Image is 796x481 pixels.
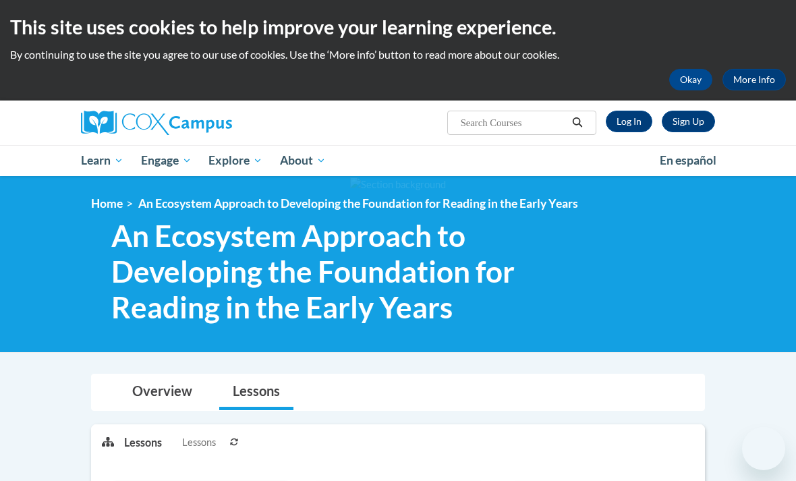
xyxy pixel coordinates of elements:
[91,196,123,210] a: Home
[10,13,786,40] h2: This site uses cookies to help improve your learning experience.
[606,111,652,132] a: Log In
[72,145,132,176] a: Learn
[722,69,786,90] a: More Info
[350,177,446,192] img: Section background
[71,145,725,176] div: Main menu
[111,218,567,324] span: An Ecosystem Approach to Developing the Foundation for Reading in the Early Years
[141,152,192,169] span: Engage
[138,196,578,210] span: An Ecosystem Approach to Developing the Foundation for Reading in the Early Years
[662,111,715,132] a: Register
[182,435,216,450] span: Lessons
[459,115,567,131] input: Search Courses
[219,374,293,410] a: Lessons
[742,427,785,470] iframe: Button to launch messaging window
[660,153,716,167] span: En español
[124,435,162,450] p: Lessons
[10,47,786,62] p: By continuing to use the site you agree to our use of cookies. Use the ‘More info’ button to read...
[651,146,725,175] a: En español
[81,111,279,135] a: Cox Campus
[81,152,123,169] span: Learn
[669,69,712,90] button: Okay
[119,374,206,410] a: Overview
[271,145,335,176] a: About
[208,152,262,169] span: Explore
[280,152,326,169] span: About
[200,145,271,176] a: Explore
[567,115,588,131] button: Search
[132,145,200,176] a: Engage
[81,111,232,135] img: Cox Campus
